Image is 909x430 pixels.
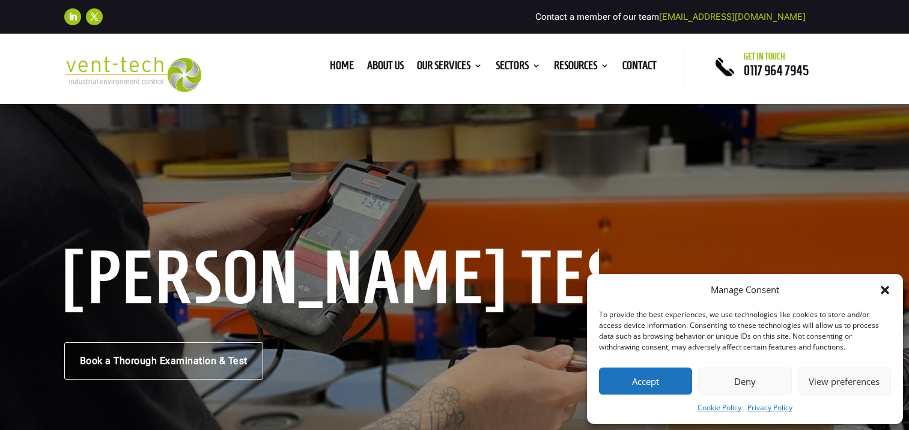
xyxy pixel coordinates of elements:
a: Privacy Policy [747,401,792,415]
a: Follow on X [86,8,103,25]
span: Contact a member of our team [535,11,806,22]
a: Home [330,61,354,74]
span: Get in touch [744,52,785,61]
a: Book a Thorough Examination & Test [64,342,263,380]
div: Close dialog [879,284,891,296]
button: Accept [599,368,692,395]
div: Manage Consent [711,283,779,297]
a: 0117 964 7945 [744,63,809,77]
button: View preferences [798,368,891,395]
a: Follow on LinkedIn [64,8,81,25]
a: [EMAIL_ADDRESS][DOMAIN_NAME] [659,11,806,22]
a: Our Services [417,61,482,74]
button: Deny [698,368,791,395]
h1: [PERSON_NAME] Testing [64,249,599,312]
a: Sectors [496,61,541,74]
a: Cookie Policy [698,401,741,415]
a: Contact [622,61,657,74]
img: 2023-09-27T08_35_16.549ZVENT-TECH---Clear-background [64,56,202,92]
a: About us [367,61,404,74]
div: To provide the best experiences, we use technologies like cookies to store and/or access device i... [599,309,890,353]
a: Resources [554,61,609,74]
